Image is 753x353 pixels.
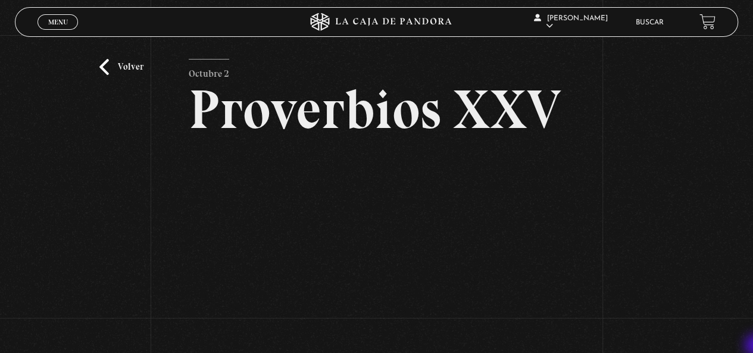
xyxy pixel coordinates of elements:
[48,18,68,26] span: Menu
[534,15,608,30] span: [PERSON_NAME]
[44,29,72,37] span: Cerrar
[99,59,143,75] a: Volver
[189,82,564,137] h2: Proverbios XXV
[189,59,229,83] p: Octubre 2
[636,19,664,26] a: Buscar
[699,14,715,30] a: View your shopping cart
